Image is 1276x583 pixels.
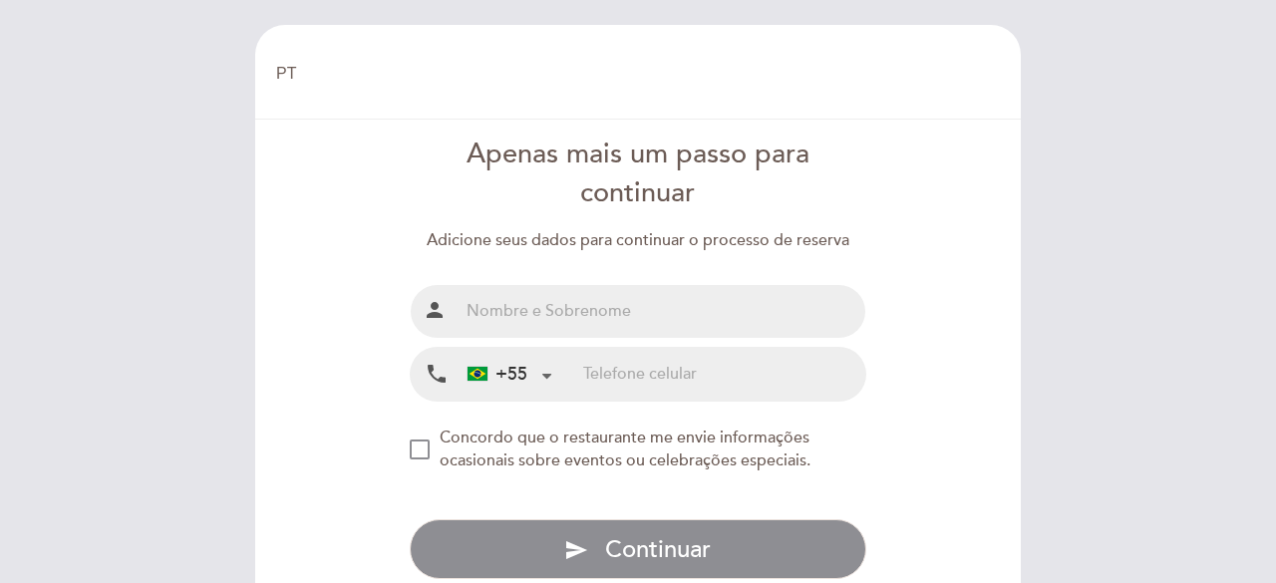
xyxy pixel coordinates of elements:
i: person [423,298,447,322]
div: +55 [468,362,527,388]
md-checkbox: NEW_MODAL_AGREE_RESTAURANT_SEND_OCCASIONAL_INFO [410,427,867,472]
i: local_phone [425,362,449,387]
div: Adicione seus dados para continuar o processo de reserva [410,229,867,252]
div: Brazil (Brasil): +55 [460,349,559,400]
input: Telefone celular [583,348,865,401]
input: Nombre e Sobrenome [459,285,866,338]
i: send [564,538,588,562]
span: Concordo que o restaurante me envie informações ocasionais sobre eventos ou celebrações especiais. [440,428,810,470]
span: Continuar [605,535,711,564]
div: Apenas mais um passo para continuar [410,136,867,213]
button: send Continuar [410,519,867,579]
